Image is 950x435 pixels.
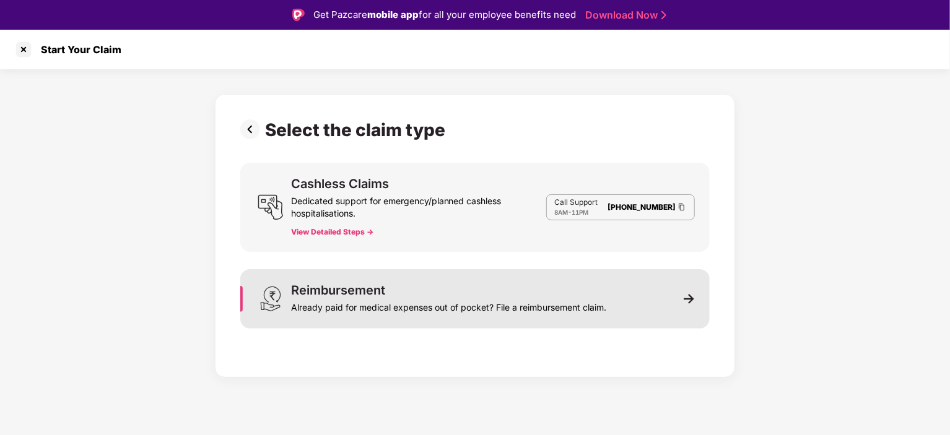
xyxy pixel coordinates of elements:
a: [PHONE_NUMBER] [608,202,676,212]
img: Stroke [661,9,666,22]
img: svg+xml;base64,PHN2ZyB3aWR0aD0iMjQiIGhlaWdodD0iMjUiIHZpZXdCb3g9IjAgMCAyNCAyNSIgZmlsbD0ibm9uZSIgeG... [258,194,284,220]
div: Cashless Claims [291,178,389,190]
strong: mobile app [367,9,419,20]
div: Already paid for medical expenses out of pocket? File a reimbursement claim. [291,296,606,314]
div: - [554,207,598,217]
button: View Detailed Steps -> [291,227,373,237]
div: Dedicated support for emergency/planned cashless hospitalisations. [291,190,546,220]
a: Download Now [585,9,663,22]
div: Get Pazcare for all your employee benefits need [313,7,576,22]
img: svg+xml;base64,PHN2ZyB3aWR0aD0iMjQiIGhlaWdodD0iMzEiIHZpZXdCb3g9IjAgMCAyNCAzMSIgZmlsbD0ibm9uZSIgeG... [258,286,284,312]
img: svg+xml;base64,PHN2ZyBpZD0iUHJldi0zMngzMiIgeG1sbnM9Imh0dHA6Ly93d3cudzMub3JnLzIwMDAvc3ZnIiB3aWR0aD... [240,119,265,139]
p: Call Support [554,197,598,207]
div: Select the claim type [265,119,450,140]
img: Logo [292,9,305,21]
span: 8AM [554,209,568,216]
img: svg+xml;base64,PHN2ZyB3aWR0aD0iMTEiIGhlaWdodD0iMTEiIHZpZXdCb3g9IjAgMCAxMSAxMSIgZmlsbD0ibm9uZSIgeG... [684,293,695,304]
img: Clipboard Icon [677,202,687,212]
div: Start Your Claim [33,43,121,56]
div: Reimbursement [291,284,385,296]
span: 11PM [572,209,588,216]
